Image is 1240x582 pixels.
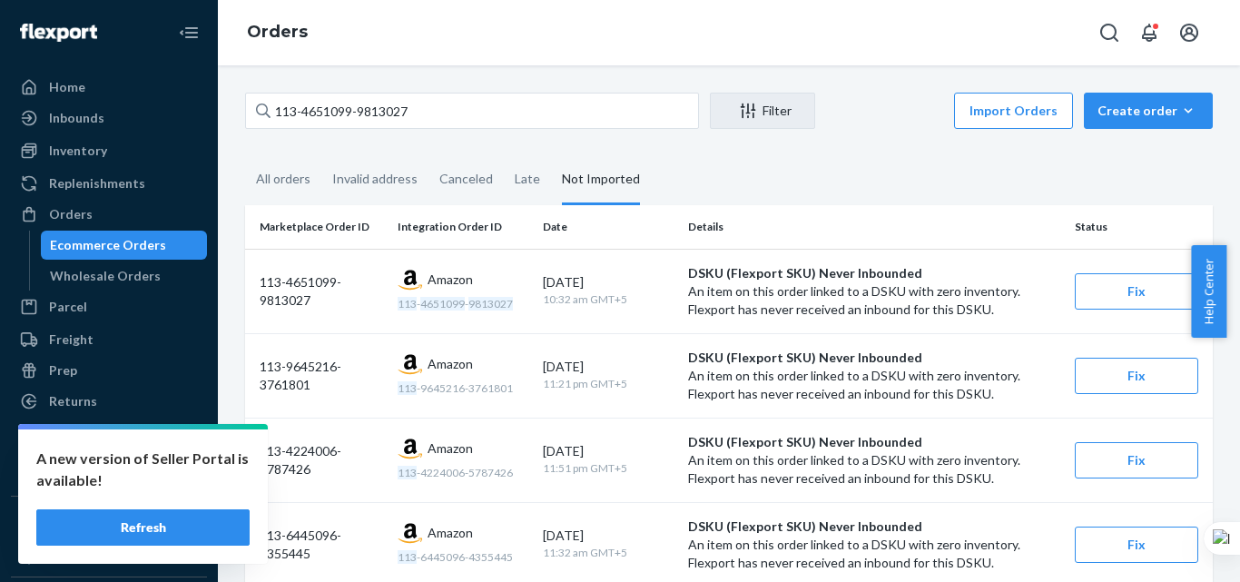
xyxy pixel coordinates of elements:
ol: breadcrumbs [232,6,322,59]
div: -9645216-3761801 [398,380,528,396]
div: 113-4224006-5787426 [260,442,383,478]
button: Filter [710,93,815,129]
div: -4224006-5787426 [398,465,528,480]
button: Fix [1075,358,1198,394]
div: Filter [711,102,814,120]
div: Replenishments [49,174,145,192]
div: -6445096-4355445 [398,549,528,565]
p: DSKU (Flexport SKU) Never Inbounded [688,349,1060,367]
a: Returns [11,387,207,416]
div: Returns [49,392,97,410]
th: Details [681,205,1068,249]
em: 4651099 [420,297,465,311]
div: Create order [1097,102,1199,120]
a: Inbounds [11,104,207,133]
div: 11:21 pm GMT+5 [543,376,674,393]
div: Inventory [49,142,107,160]
a: Prep [11,356,207,385]
div: [DATE] [543,358,674,376]
div: 11:32 am GMT+5 [543,545,674,562]
button: Integrations [11,511,207,540]
a: Inventory [11,136,207,165]
div: 113-4651099-9813027 [260,273,383,310]
div: Prep [49,361,77,380]
th: Marketplace Order ID [245,205,390,249]
th: Status [1068,205,1213,249]
a: Freight [11,325,207,354]
p: An item on this order linked to a DSKU with zero inventory. Flexport has never received an inboun... [688,451,1060,488]
button: Help Center [1191,245,1226,338]
a: Ecommerce Orders [41,231,208,260]
p: A new version of Seller Portal is available! [36,448,250,491]
a: Home [11,73,207,102]
button: Open account menu [1171,15,1207,51]
a: Add Integration [11,547,207,569]
button: Create order [1084,93,1213,129]
th: Integration Order ID [390,205,536,249]
input: Search orders [245,93,699,129]
p: DSKU (Flexport SKU) Never Inbounded [688,518,1060,536]
button: Fix [1075,527,1198,563]
div: 113-6445096-4355445 [260,527,383,563]
button: Close Navigation [171,15,207,51]
button: Open Search Box [1091,15,1127,51]
p: DSKU (Flexport SKU) Never Inbounded [688,433,1060,451]
a: Orders [247,22,308,42]
div: 113-9645216-3761801 [260,358,383,394]
div: Home [49,78,85,96]
img: Flexport logo [20,24,97,42]
p: An item on this order linked to a DSKU with zero inventory. Flexport has never received an inboun... [688,536,1060,572]
em: 113 [398,297,417,311]
div: Canceled [439,155,493,202]
div: Orders [49,205,93,223]
a: Parcel [11,292,207,321]
div: All orders [256,155,310,202]
div: Freight [49,330,93,349]
button: Refresh [36,509,250,546]
span: Amazon [428,271,473,289]
button: Import Orders [954,93,1073,129]
div: Not Imported [562,155,640,205]
div: Parcel [49,298,87,316]
p: DSKU (Flexport SKU) Never Inbounded [688,264,1060,282]
span: Amazon [428,524,473,542]
div: Ecommerce Orders [50,236,166,254]
div: [DATE] [543,442,674,460]
div: Wholesale Orders [50,267,161,285]
div: 10:32 am GMT+5 [543,291,674,309]
div: [DATE] [543,273,674,291]
p: An item on this order linked to a DSKU with zero inventory. Flexport has never received an inboun... [688,367,1060,403]
p: An item on this order linked to a DSKU with zero inventory. Flexport has never received an inboun... [688,282,1060,319]
div: Inbounds [49,109,104,127]
em: 113 [398,466,417,479]
em: 113 [398,381,417,395]
button: Open notifications [1131,15,1167,51]
em: 9813027 [468,297,513,311]
div: - - [398,296,528,311]
button: Fix [1075,273,1198,310]
span: Amazon [428,355,473,373]
th: Date [536,205,681,249]
a: Orders [11,200,207,229]
em: 113 [398,550,417,564]
a: Wholesale Orders [41,261,208,291]
div: [DATE] [543,527,674,545]
a: Billing [11,452,207,481]
div: Invalid address [332,155,418,202]
a: Replenishments [11,169,207,198]
a: Reporting [11,419,207,449]
iframe: Opens a widget where you can chat to one of our agents [1125,528,1222,573]
button: Fix [1075,442,1198,478]
div: Late [515,155,540,202]
span: Amazon [428,439,473,458]
div: 11:51 pm GMT+5 [543,460,674,478]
